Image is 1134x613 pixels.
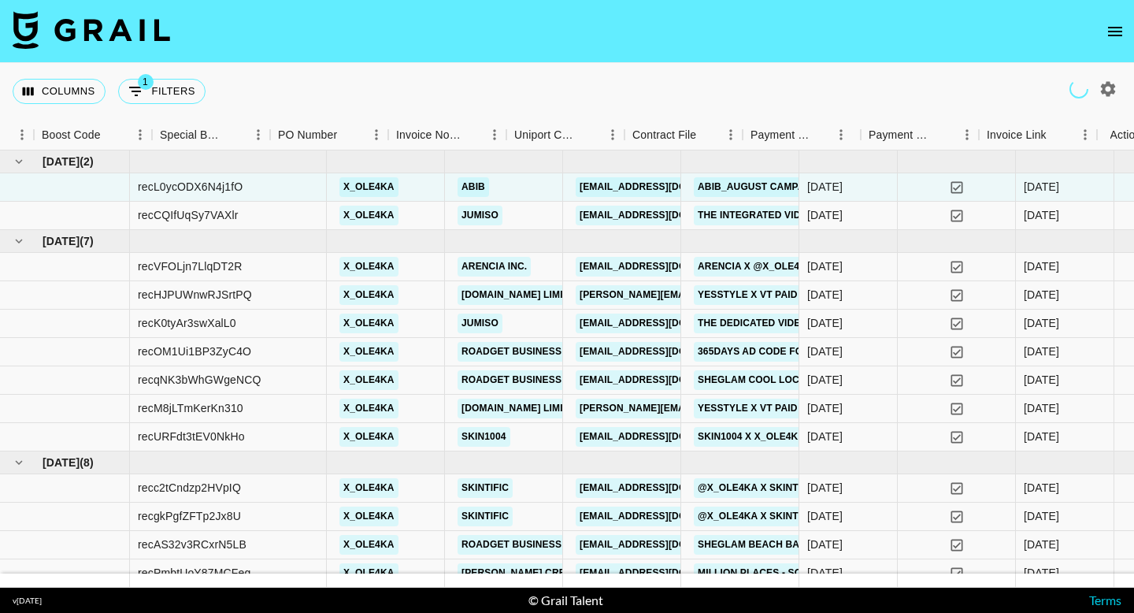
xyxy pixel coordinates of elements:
a: [EMAIL_ADDRESS][DOMAIN_NAME] [576,257,752,277]
button: Sort [933,124,955,146]
button: Sort [812,124,834,146]
a: SKIN1004 [458,427,510,447]
button: Menu [246,123,270,147]
a: SKINTIFIC [458,478,513,498]
div: v [DATE] [13,596,42,606]
button: hide children [8,230,30,252]
div: Payment Sent [743,120,861,150]
button: Sort [1047,124,1069,146]
div: Invoice Notes [396,120,461,150]
div: Jul '25 [1024,344,1059,359]
div: Jun '25 [1024,508,1059,524]
div: Payment Sent Date [861,120,979,150]
a: Roadget Business [DOMAIN_NAME]. [458,535,650,555]
a: [EMAIL_ADDRESS][DOMAIN_NAME] [576,177,752,197]
a: Abib [458,177,489,197]
button: Show filters [118,79,206,104]
div: recURFdt3tEV0NkHo [138,429,245,444]
div: Jun '25 [1024,565,1059,581]
button: Menu [365,123,388,147]
button: Sort [101,124,123,146]
a: JUMISO [458,206,502,225]
div: Jun '25 [1024,537,1059,552]
div: recM8jLTmKerKn310 [138,400,243,416]
button: Menu [128,123,152,147]
div: Invoice Link [979,120,1097,150]
div: Payment Sent [750,120,812,150]
span: [DATE] [43,154,80,169]
div: PO Number [278,120,337,150]
span: 1 [138,74,154,90]
div: recc2tCndzp2HVpIQ [138,480,241,496]
div: Contract File [632,120,696,150]
span: ( 2 ) [80,154,94,169]
a: Roadget Business [DOMAIN_NAME]. [458,342,650,362]
a: 365DAYS ad code for video [694,342,847,362]
a: [PERSON_NAME][EMAIL_ADDRESS][PERSON_NAME][DOMAIN_NAME] [576,285,913,305]
div: Boost Code [42,120,101,150]
a: x_ole4ka [339,478,398,498]
a: x_ole4ka [339,257,398,277]
div: 11/6/2025 [807,537,843,552]
div: 10/7/2025 [807,372,843,388]
button: Menu [601,123,624,147]
div: 13/8/2025 [807,179,843,195]
div: recPmbtUoY87MCFeg [138,565,250,581]
a: [DOMAIN_NAME] LIMITED [458,399,586,418]
button: Sort [461,124,483,146]
div: 14/7/2025 [807,400,843,416]
a: x_ole4ka [339,399,398,418]
a: [EMAIL_ADDRESS][DOMAIN_NAME] [576,370,752,390]
a: [EMAIL_ADDRESS][DOMAIN_NAME] [576,342,752,362]
span: [DATE] [43,233,80,249]
div: recOM1Ui1BP3ZyC4O [138,344,251,359]
div: Boost Code [34,120,152,150]
a: x_ole4ka [339,285,398,305]
div: Aug '25 [1024,179,1059,195]
div: Uniport Contact Email [506,120,624,150]
div: Jul '25 [1024,429,1059,444]
a: x_ole4ka [339,206,398,225]
button: Menu [10,123,34,147]
button: Menu [1073,123,1097,147]
a: x_ole4ka [339,314,398,333]
button: Menu [955,123,979,147]
button: Sort [224,124,246,146]
a: [EMAIL_ADDRESS][DOMAIN_NAME] [576,314,752,333]
a: YesStyle x VT Paid Collab Opportunity @x_ole4ka [694,285,979,305]
span: ( 8 ) [80,455,94,470]
button: hide children [8,451,30,474]
div: recAS32v3RCxrN5LB [138,537,246,552]
a: Roadget Business [DOMAIN_NAME]. [458,370,650,390]
div: 12/7/2025 [807,344,843,359]
div: recVFOLjn7LlqDT2R [138,258,243,274]
div: recCQIfUqSy7VAXlr [138,207,239,223]
button: open drawer [1099,16,1131,47]
div: 16/7/2025 [807,287,843,303]
div: Jul '25 [1024,315,1059,331]
a: ARENCIA X @x_ole4ka [694,257,817,277]
a: [EMAIL_ADDRESS][DOMAIN_NAME] [576,427,752,447]
div: 31/7/2025 [807,315,843,331]
div: Jul '25 [1024,287,1059,303]
a: x_ole4ka [339,563,398,583]
img: Grail Talent [13,11,170,49]
div: Invoice Link [987,120,1047,150]
div: 29/7/2025 [807,258,843,274]
div: © Grail Talent [528,593,603,608]
a: [EMAIL_ADDRESS][DOMAIN_NAME] [576,563,752,583]
div: Special Booking Type [160,120,224,150]
button: hide children [8,150,30,173]
div: Jul '25 [1024,372,1059,388]
a: x_ole4ka [339,177,398,197]
div: Jul '25 [1024,400,1059,416]
div: 17/6/2025 [807,508,843,524]
a: x_ole4ka [339,535,398,555]
span: ( 7 ) [80,233,94,249]
a: x_ole4ka [339,507,398,526]
span: [DATE] [43,455,80,470]
a: Arencia Inc. [458,257,531,277]
div: recgkPgfZFTp2Jx8U [138,508,241,524]
a: Terms [1089,593,1121,607]
a: SKIN1004 X x_ole4ka 5/5 [694,427,825,447]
